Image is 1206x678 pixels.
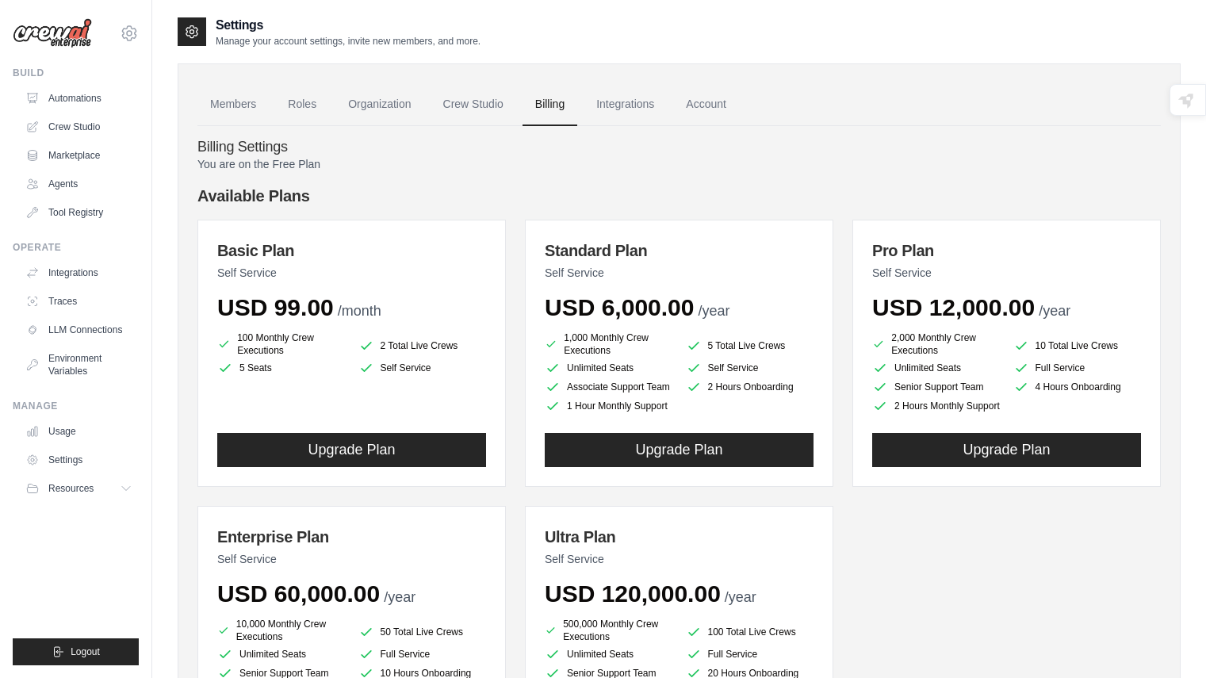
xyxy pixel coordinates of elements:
li: Unlimited Seats [217,646,346,662]
a: Integrations [19,260,139,285]
li: 2,000 Monthly Crew Executions [872,331,1001,357]
h3: Pro Plan [872,239,1141,262]
li: Full Service [686,646,814,662]
a: Account [673,83,739,126]
li: 10,000 Monthly Crew Executions [217,618,346,643]
a: Agents [19,171,139,197]
a: Roles [275,83,329,126]
span: /year [384,589,415,605]
h4: Available Plans [197,185,1161,207]
p: Self Service [545,551,814,567]
p: Self Service [545,265,814,281]
p: Self Service [217,551,486,567]
li: 4 Hours Onboarding [1013,379,1142,395]
a: Crew Studio [19,114,139,140]
a: Billing [523,83,577,126]
button: Upgrade Plan [872,433,1141,467]
li: 2 Total Live Crews [358,335,487,357]
div: Build [13,67,139,79]
div: Operate [13,241,139,254]
li: Unlimited Seats [545,646,673,662]
li: 10 Total Live Crews [1013,335,1142,357]
li: 1 Hour Monthly Support [545,398,673,414]
span: USD 12,000.00 [872,294,1035,320]
li: 1,000 Monthly Crew Executions [545,331,673,357]
span: Logout [71,645,100,658]
li: 50 Total Live Crews [358,621,487,643]
h3: Enterprise Plan [217,526,486,548]
p: Manage your account settings, invite new members, and more. [216,35,480,48]
li: Associate Support Team [545,379,673,395]
a: Organization [335,83,423,126]
div: Manage [13,400,139,412]
li: Senior Support Team [872,379,1001,395]
button: Upgrade Plan [545,433,814,467]
li: Full Service [1013,360,1142,376]
h3: Ultra Plan [545,526,814,548]
h3: Basic Plan [217,239,486,262]
span: /year [725,589,756,605]
li: Full Service [358,646,487,662]
a: Integrations [584,83,667,126]
li: Self Service [686,360,814,376]
a: Marketplace [19,143,139,168]
a: Automations [19,86,139,111]
button: Resources [19,476,139,501]
p: Self Service [872,265,1141,281]
h2: Settings [216,16,480,35]
li: 5 Total Live Crews [686,335,814,357]
li: 100 Monthly Crew Executions [217,331,346,357]
li: Self Service [358,360,487,376]
li: 100 Total Live Crews [686,621,814,643]
span: USD 120,000.00 [545,580,721,607]
a: Usage [19,419,139,444]
a: Traces [19,289,139,314]
span: USD 99.00 [217,294,334,320]
a: Settings [19,447,139,473]
button: Logout [13,638,139,665]
li: Unlimited Seats [872,360,1001,376]
span: Resources [48,482,94,495]
a: Members [197,83,269,126]
h4: Billing Settings [197,139,1161,156]
a: Tool Registry [19,200,139,225]
li: 5 Seats [217,360,346,376]
span: USD 60,000.00 [217,580,380,607]
span: /month [338,303,381,319]
a: LLM Connections [19,317,139,343]
img: Logo [13,18,92,48]
li: 2 Hours Monthly Support [872,398,1001,414]
h3: Standard Plan [545,239,814,262]
a: Environment Variables [19,346,139,384]
li: 2 Hours Onboarding [686,379,814,395]
button: Upgrade Plan [217,433,486,467]
span: /year [698,303,729,319]
span: USD 6,000.00 [545,294,694,320]
p: You are on the Free Plan [197,156,1161,172]
p: Self Service [217,265,486,281]
li: 500,000 Monthly Crew Executions [545,618,673,643]
span: /year [1039,303,1070,319]
a: Crew Studio [431,83,516,126]
li: Unlimited Seats [545,360,673,376]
